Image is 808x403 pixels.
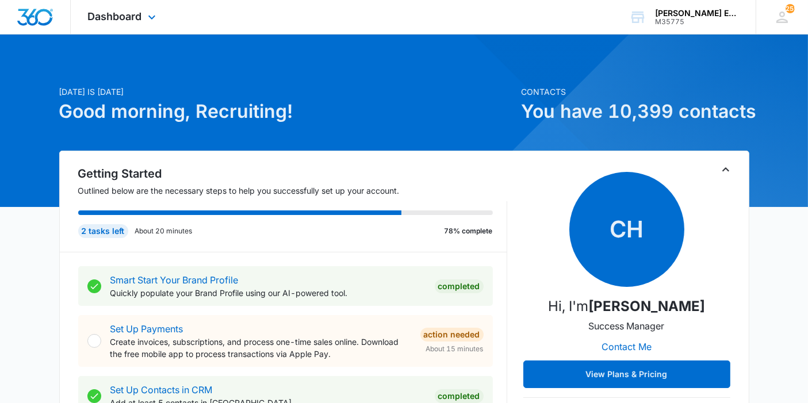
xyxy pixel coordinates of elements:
[590,333,663,360] button: Contact Me
[786,4,795,13] span: 255
[78,185,507,197] p: Outlined below are the necessary steps to help you successfully set up your account.
[426,344,484,354] span: About 15 minutes
[59,86,515,98] p: [DATE] is [DATE]
[569,172,684,287] span: CH
[548,296,705,317] p: Hi, I'm
[135,226,193,236] p: About 20 minutes
[786,4,795,13] div: notifications count
[655,9,739,18] div: account name
[110,274,239,286] a: Smart Start Your Brand Profile
[78,165,507,182] h2: Getting Started
[88,10,142,22] span: Dashboard
[522,86,749,98] p: Contacts
[110,336,411,360] p: Create invoices, subscriptions, and process one-time sales online. Download the free mobile app t...
[110,287,426,299] p: Quickly populate your Brand Profile using our AI-powered tool.
[589,319,665,333] p: Success Manager
[420,328,484,341] div: Action Needed
[78,224,128,238] div: 2 tasks left
[523,360,730,388] button: View Plans & Pricing
[445,226,493,236] p: 78% complete
[110,384,213,396] a: Set Up Contacts in CRM
[110,323,183,335] a: Set Up Payments
[719,163,733,176] button: Toggle Collapse
[435,279,484,293] div: Completed
[588,298,705,314] strong: [PERSON_NAME]
[59,98,515,125] h1: Good morning, Recruiting!
[655,18,739,26] div: account id
[522,98,749,125] h1: You have 10,399 contacts
[435,389,484,403] div: Completed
